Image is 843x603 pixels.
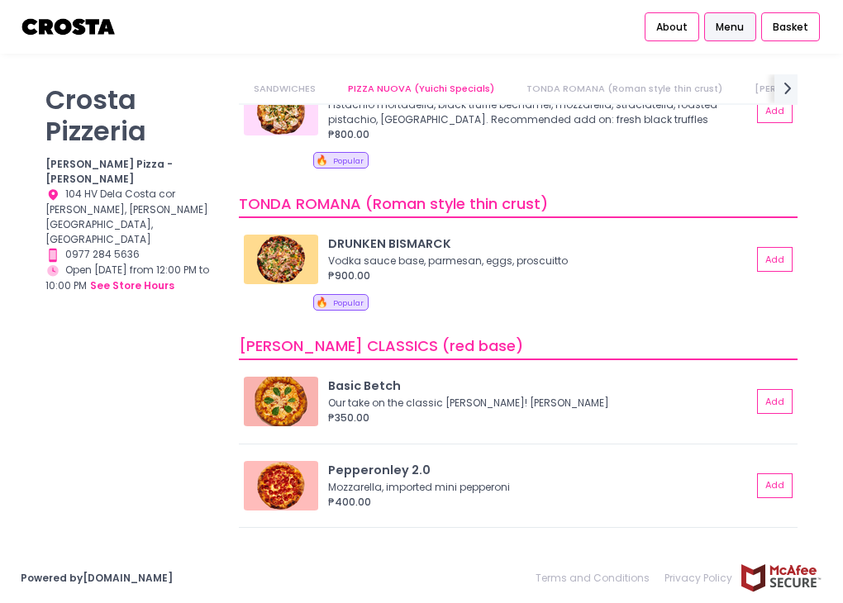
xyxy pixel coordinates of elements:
[239,335,523,356] span: [PERSON_NAME] CLASSICS (red base)
[328,396,747,411] div: Our take on the classic [PERSON_NAME]! [PERSON_NAME]
[328,97,747,127] div: Pistachio mortadella, black truffle bechamel, mozzarella, straciatella, roasted pistachio, [GEOGR...
[757,247,793,272] button: Add
[45,263,218,295] div: Open [DATE] from 12:00 PM to 10:00 PM
[244,377,318,426] img: Basic Betch
[244,86,318,135] img: MORTY & ELLA 2.0
[740,563,822,592] img: mcafee-secure
[244,235,318,284] img: DRUNKEN BISMARCK
[333,155,364,166] span: Popular
[757,98,793,123] button: Add
[328,235,752,254] div: DRUNKEN BISMARCK
[21,571,173,585] a: Powered by[DOMAIN_NAME]
[757,473,793,498] button: Add
[657,563,740,593] a: Privacy Policy
[716,20,744,35] span: Menu
[757,389,793,414] button: Add
[328,127,752,142] div: ₱800.00
[45,187,218,247] div: 104 HV Dela Costa cor [PERSON_NAME], [PERSON_NAME][GEOGRAPHIC_DATA], [GEOGRAPHIC_DATA]
[316,153,328,167] span: 🔥
[773,20,808,35] span: Basket
[328,268,752,283] div: ₱900.00
[328,411,752,425] div: ₱350.00
[316,295,328,309] span: 🔥
[21,12,117,41] img: logo
[45,157,173,186] b: [PERSON_NAME] Pizza - [PERSON_NAME]
[704,12,755,42] a: Menu
[512,74,737,103] a: TONDA ROMANA (Roman style thin crust)
[244,461,318,510] img: Pepperonley 2.0
[239,74,331,103] a: SANDWICHES
[328,462,752,480] div: Pepperonley 2.0
[45,84,218,147] p: Crosta Pizzeria
[333,297,364,308] span: Popular
[328,377,752,396] div: Basic Betch
[45,247,218,263] div: 0977 284 5636
[645,12,699,42] a: About
[328,495,752,510] div: ₱400.00
[89,278,175,294] button: see store hours
[536,563,657,593] a: Terms and Conditions
[333,74,509,103] a: PIZZA NUOVA (Yuichi Specials)
[656,20,688,35] span: About
[239,193,548,214] span: TONDA ROMANA (Roman style thin crust)
[328,480,747,495] div: Mozzarella, imported mini pepperoni
[328,254,747,268] div: Vodka sauce base, parmesan, eggs, proscuitto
